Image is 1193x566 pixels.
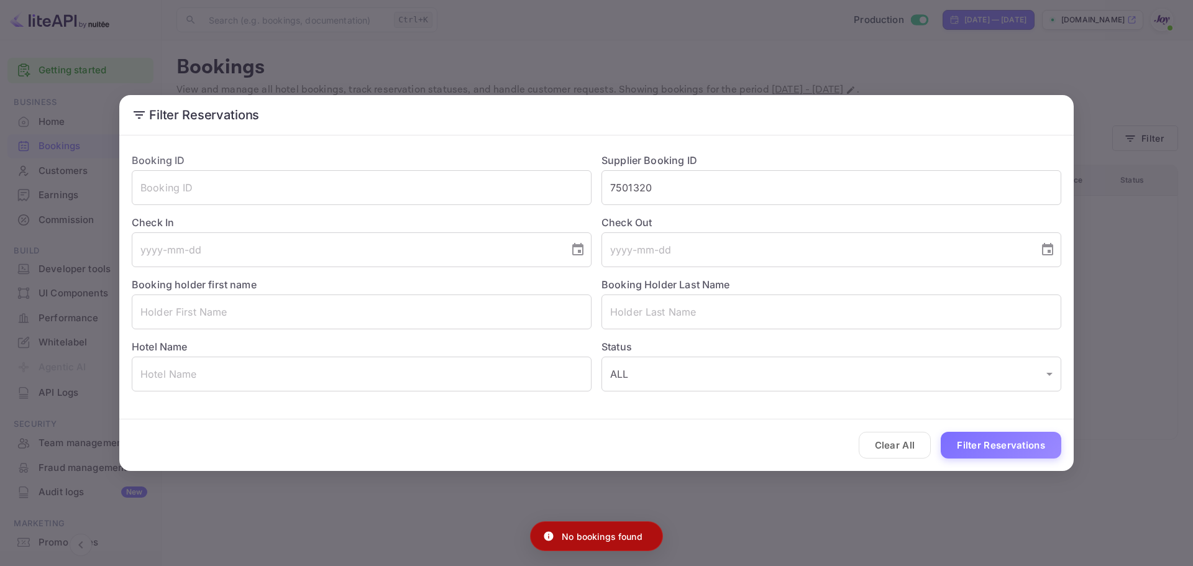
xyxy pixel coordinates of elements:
[132,154,185,167] label: Booking ID
[601,232,1030,267] input: yyyy-mm-dd
[132,294,592,329] input: Holder First Name
[601,154,697,167] label: Supplier Booking ID
[601,294,1061,329] input: Holder Last Name
[132,232,560,267] input: yyyy-mm-dd
[601,170,1061,205] input: Supplier Booking ID
[601,278,730,291] label: Booking Holder Last Name
[132,215,592,230] label: Check In
[601,357,1061,391] div: ALL
[132,278,257,291] label: Booking holder first name
[941,432,1061,459] button: Filter Reservations
[562,530,642,543] p: No bookings found
[859,432,931,459] button: Clear All
[601,215,1061,230] label: Check Out
[565,237,590,262] button: Choose date
[1035,237,1060,262] button: Choose date
[132,170,592,205] input: Booking ID
[601,339,1061,354] label: Status
[119,95,1074,135] h2: Filter Reservations
[132,340,188,353] label: Hotel Name
[132,357,592,391] input: Hotel Name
